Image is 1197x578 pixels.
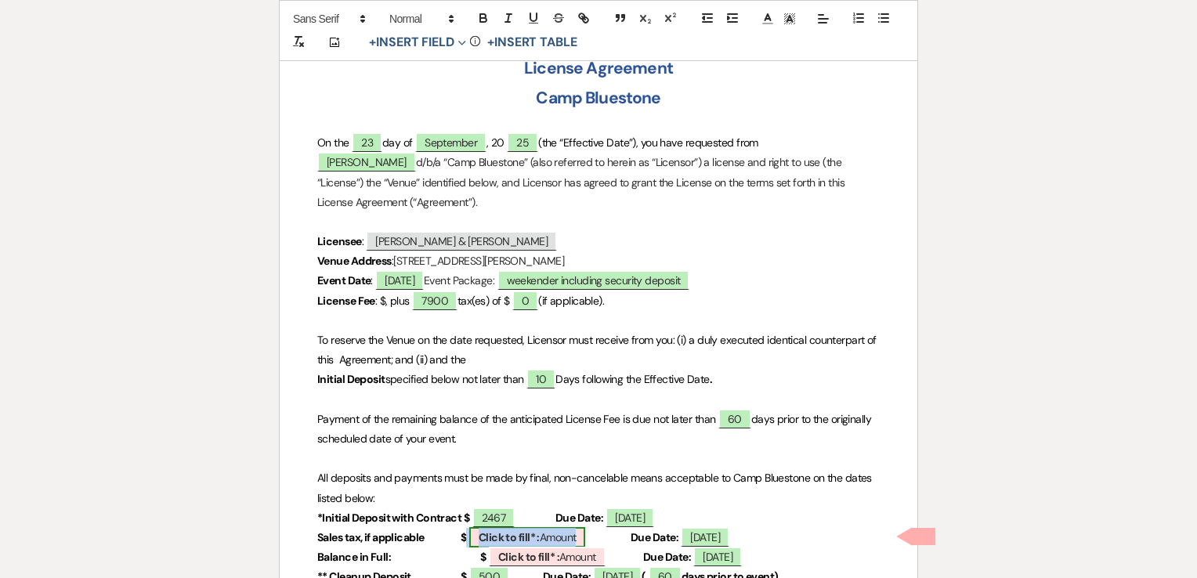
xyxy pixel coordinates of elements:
span: (if applicable). [538,294,604,308]
span: [PERSON_NAME] [317,152,416,172]
b: Click to fill* : [498,550,559,564]
span: 23 [352,132,382,152]
span: Alignment [812,9,834,28]
span: , 20 [486,135,504,150]
strong: $ [480,550,486,564]
span: : [362,234,363,248]
span: tax(es) of $ [457,294,509,308]
button: +Insert Table [482,33,583,52]
span: + [487,36,494,49]
p: Event Package: [317,271,880,291]
span: 2467 [472,508,515,527]
span: To reserve the Venue on the date requested, Licensor must receive from you: (i) a duly executed i... [317,333,879,367]
p: d/b/a “Camp Bluestone” (also referred to herein as “Licensor”) a license and right to use (the “L... [317,133,880,212]
span: [DATE] [606,508,654,527]
p: [STREET_ADDRESS][PERSON_NAME] [317,251,880,271]
b: Click to fill* : [479,530,540,544]
span: [PERSON_NAME] & [PERSON_NAME] [366,231,557,251]
span: 25 [507,132,538,152]
strong: Due Date: [643,550,691,564]
strong: Camp Bluestone [536,87,660,109]
span: : [392,254,393,268]
span: Days following the Effective Date [555,372,710,386]
span: [DATE] [375,270,424,290]
strong: Licensee [317,234,362,248]
span: On the [317,135,349,150]
span: day of [382,135,413,150]
span: All deposits and payments must be made by final, non-cancelable means acceptable to Camp Blueston... [317,471,874,504]
span: [DATE] [681,527,729,547]
strong: . [710,372,712,386]
span: + [369,36,376,49]
span: [DATE] [693,547,742,566]
span: September [415,132,486,152]
span: : [371,273,372,287]
span: Amount [489,547,606,566]
span: Header Formats [382,9,459,28]
span: Amount [469,527,586,547]
strong: Event Date [317,273,371,287]
span: (the “Effective Date”), you have requested from [538,135,758,150]
span: 0 [512,291,538,310]
span: : $, plus [375,294,410,308]
span: Text Background Color [779,9,801,28]
strong: License Fee [317,294,375,308]
strong: $ [461,530,466,544]
button: Insert Field [363,33,472,52]
span: specified below not later than [385,372,524,386]
span: 60 [718,409,751,428]
span: Text Color [757,9,779,28]
strong: License Agreement [524,57,673,79]
span: 7900 [412,291,457,310]
strong: Initial Deposit [317,372,385,386]
span: 10 [526,369,555,388]
span: weekender including security deposit [497,270,690,290]
span: Payment of the remaining balance of the anticipated License Fee is due not later than [317,412,715,426]
strong: Venue Address [317,254,392,268]
span: days prior to the originally scheduled date of your event. [317,412,874,446]
strong: Balance in Full: [317,550,391,564]
strong: Due Date: [631,530,678,544]
strong: Due Date: [555,511,603,525]
strong: Sales tax, if applicable [317,530,425,544]
strong: *Initial Deposit with Contract $ [317,511,469,525]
